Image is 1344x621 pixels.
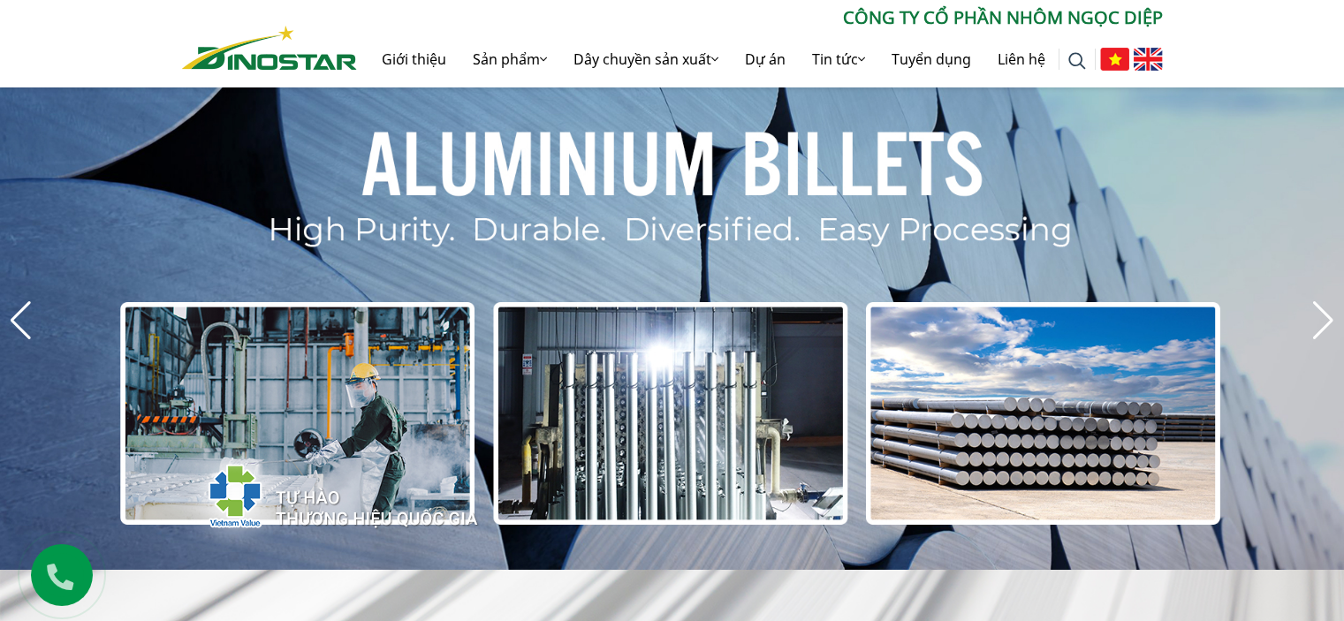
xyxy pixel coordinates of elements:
[357,4,1163,31] p: CÔNG TY CỔ PHẦN NHÔM NGỌC DIỆP
[459,31,560,87] a: Sản phẩm
[9,301,33,340] div: Previous slide
[1100,48,1129,71] img: Tiếng Việt
[182,26,357,70] img: Nhôm Dinostar
[560,31,732,87] a: Dây chuyền sản xuất
[1068,52,1086,70] img: search
[984,31,1059,87] a: Liên hệ
[1311,301,1335,340] div: Next slide
[1134,48,1163,71] img: English
[182,22,357,69] a: Nhôm Dinostar
[878,31,984,87] a: Tuyển dụng
[156,432,481,552] img: thqg
[732,31,799,87] a: Dự án
[368,31,459,87] a: Giới thiệu
[799,31,878,87] a: Tin tức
